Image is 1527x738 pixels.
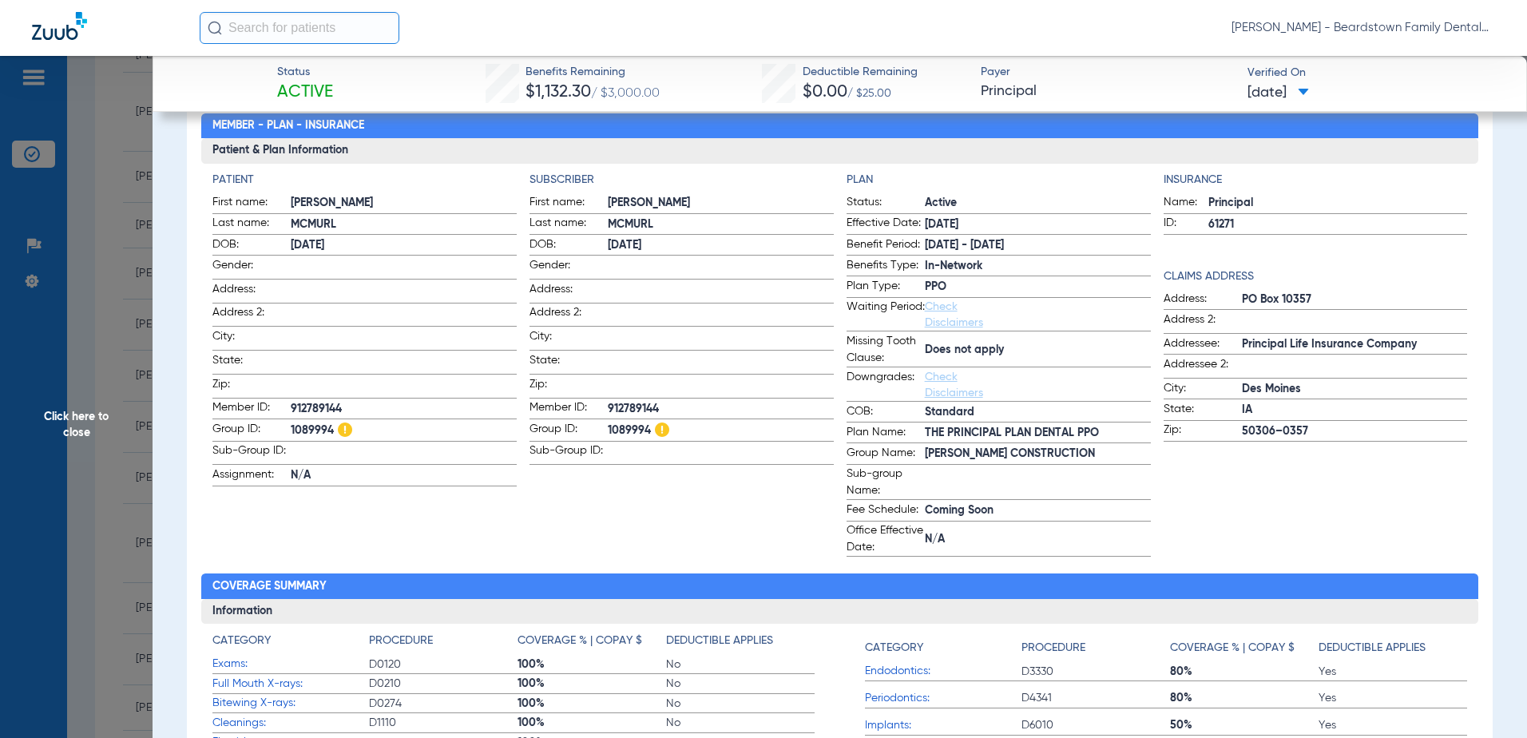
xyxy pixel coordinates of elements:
[1164,401,1242,420] span: State:
[518,657,666,673] span: 100%
[1021,633,1170,662] app-breakdown-title: Procedure
[847,333,925,367] span: Missing Tooth Clause:
[847,236,925,256] span: Benefit Period:
[1021,690,1170,706] span: D4341
[1164,172,1468,188] h4: Insurance
[212,399,291,419] span: Member ID:
[1164,380,1242,399] span: City:
[212,656,369,673] span: Exams:
[591,87,660,100] span: / $3,000.00
[981,64,1234,81] span: Payer
[369,657,518,673] span: D0120
[529,442,608,464] span: Sub-Group ID:
[925,342,1151,359] span: Does not apply
[529,304,608,326] span: Address 2:
[291,237,517,254] span: [DATE]
[291,216,517,233] span: MCMURL
[1164,194,1208,213] span: Name:
[212,328,291,350] span: City:
[212,236,291,256] span: DOB:
[925,301,983,328] a: Check Disclaimers
[518,676,666,692] span: 100%
[666,696,815,712] span: No
[369,715,518,731] span: D1110
[666,633,773,649] h4: Deductible Applies
[212,172,517,188] h4: Patient
[1164,311,1242,333] span: Address 2:
[1021,717,1170,733] span: D6010
[925,502,1151,519] span: Coming Soon
[1208,216,1468,233] span: 61271
[666,676,815,692] span: No
[518,633,666,655] app-breakdown-title: Coverage % | Copay $
[925,216,1151,233] span: [DATE]
[847,445,925,464] span: Group Name:
[666,633,815,655] app-breakdown-title: Deductible Applies
[1319,690,1467,706] span: Yes
[529,352,608,374] span: State:
[526,84,591,101] span: $1,132.30
[847,88,891,99] span: / $25.00
[608,195,834,212] span: [PERSON_NAME]
[277,81,333,104] span: Active
[291,195,517,212] span: [PERSON_NAME]
[847,299,925,331] span: Waiting Period:
[369,676,518,692] span: D0210
[529,257,608,279] span: Gender:
[212,421,291,441] span: Group ID:
[529,281,608,303] span: Address:
[1170,664,1319,680] span: 80%
[1242,292,1468,308] span: PO Box 10357
[847,278,925,297] span: Plan Type:
[212,466,291,486] span: Assignment:
[1247,65,1501,81] span: Verified On
[925,531,1151,548] span: N/A
[847,369,925,401] span: Downgrades:
[369,696,518,712] span: D0274
[925,258,1151,275] span: In-Network
[291,421,517,441] span: 1089994
[1170,690,1319,706] span: 80%
[1319,633,1467,662] app-breakdown-title: Deductible Applies
[925,279,1151,296] span: PPO
[212,633,369,655] app-breakdown-title: Category
[865,663,1021,680] span: Endodontics:
[212,695,369,712] span: Bitewing X-rays:
[369,633,518,655] app-breakdown-title: Procedure
[212,215,291,234] span: Last name:
[847,522,925,556] span: Office Effective Date:
[212,376,291,398] span: Zip:
[526,64,660,81] span: Benefits Remaining
[277,64,333,81] span: Status
[529,215,608,234] span: Last name:
[1319,717,1467,733] span: Yes
[1021,640,1085,657] h4: Procedure
[981,81,1234,101] span: Principal
[518,633,642,649] h4: Coverage % | Copay $
[200,12,399,44] input: Search for patients
[655,423,669,437] img: Hazard
[865,690,1021,707] span: Periodontics:
[803,84,847,101] span: $0.00
[529,172,834,188] h4: Subscriber
[925,404,1151,421] span: Standard
[201,573,1479,599] h2: Coverage Summary
[1170,633,1319,662] app-breakdown-title: Coverage % | Copay $
[212,715,369,732] span: Cleanings:
[529,399,608,419] span: Member ID:
[847,257,925,276] span: Benefits Type:
[847,466,925,499] span: Sub-group Name:
[212,352,291,374] span: State:
[1319,664,1467,680] span: Yes
[201,113,1479,139] h2: Member - Plan - Insurance
[212,442,291,464] span: Sub-Group ID:
[529,376,608,398] span: Zip:
[1021,664,1170,680] span: D3330
[925,446,1151,462] span: [PERSON_NAME] CONSTRUCTION
[369,633,433,649] h4: Procedure
[865,633,1021,662] app-breakdown-title: Category
[1164,268,1468,285] h4: Claims Address
[32,12,87,40] img: Zuub Logo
